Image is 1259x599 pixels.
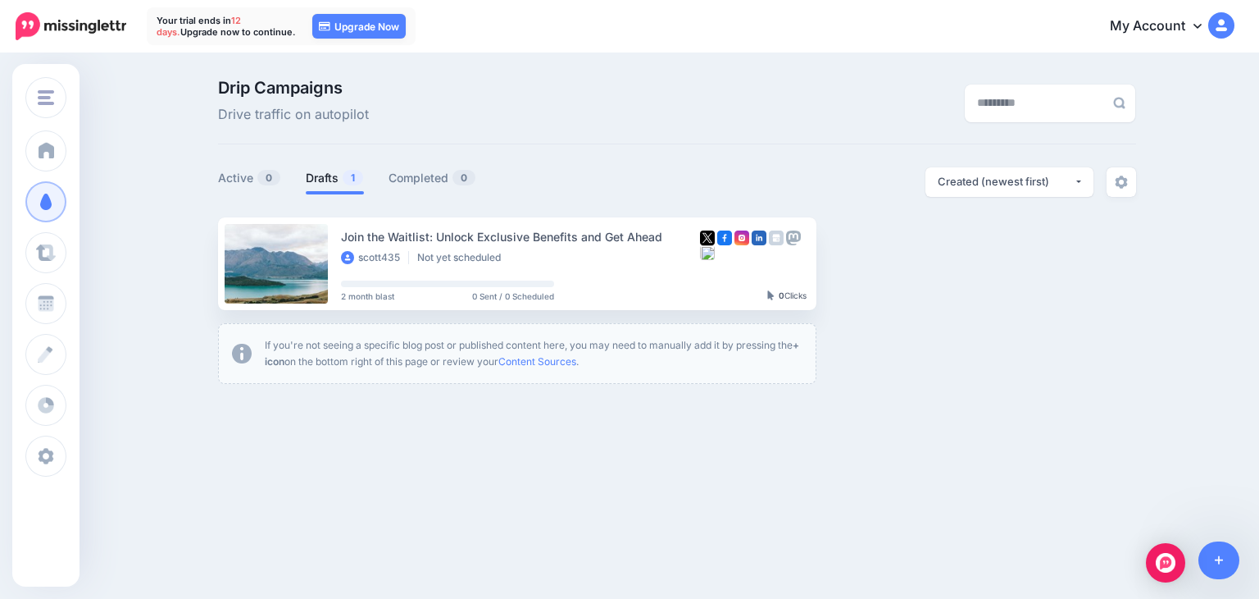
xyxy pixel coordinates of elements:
[717,231,732,245] img: facebook-square.png
[341,292,394,300] span: 2 month blast
[16,12,126,40] img: Missinglettr
[389,168,476,188] a: Completed0
[218,104,369,126] span: Drive traffic on autopilot
[700,231,715,245] img: twitter-square.png
[306,168,364,188] a: Drafts1
[925,167,1093,197] button: Created (newest first)
[341,227,700,246] div: Join the Waitlist: Unlock Exclusive Benefits and Get Ahead
[779,290,784,300] b: 0
[157,15,241,38] span: 12 days.
[218,168,281,188] a: Active0
[734,231,749,245] img: instagram-square.png
[265,337,802,370] p: If you're not seeing a specific blog post or published content here, you may need to manually add...
[232,344,252,364] img: info-circle-grey.png
[938,174,1074,190] div: Created (newest first)
[218,80,369,96] span: Drip Campaigns
[1113,97,1125,109] img: search-grey-6.png
[312,14,406,39] a: Upgrade Now
[1115,176,1128,189] img: settings-grey.png
[452,170,475,185] span: 0
[157,15,296,38] p: Your trial ends in Upgrade now to continue.
[1146,543,1185,583] div: Open Intercom Messenger
[769,231,784,245] img: google_business-grey-square.png
[265,339,799,368] b: + icon
[700,245,715,260] img: bluesky-grey-square.png
[786,231,801,245] img: mastodon-grey-square.png
[1093,7,1234,47] a: My Account
[472,292,554,300] span: 0 Sent / 0 Scheduled
[767,291,807,301] div: Clicks
[343,170,363,185] span: 1
[341,251,409,264] li: scott435
[257,170,280,185] span: 0
[498,355,576,368] a: Content Sources
[767,290,775,300] img: pointer-grey-darker.png
[38,90,54,105] img: menu.png
[752,231,766,245] img: linkedin-square.png
[417,251,509,264] li: Not yet scheduled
